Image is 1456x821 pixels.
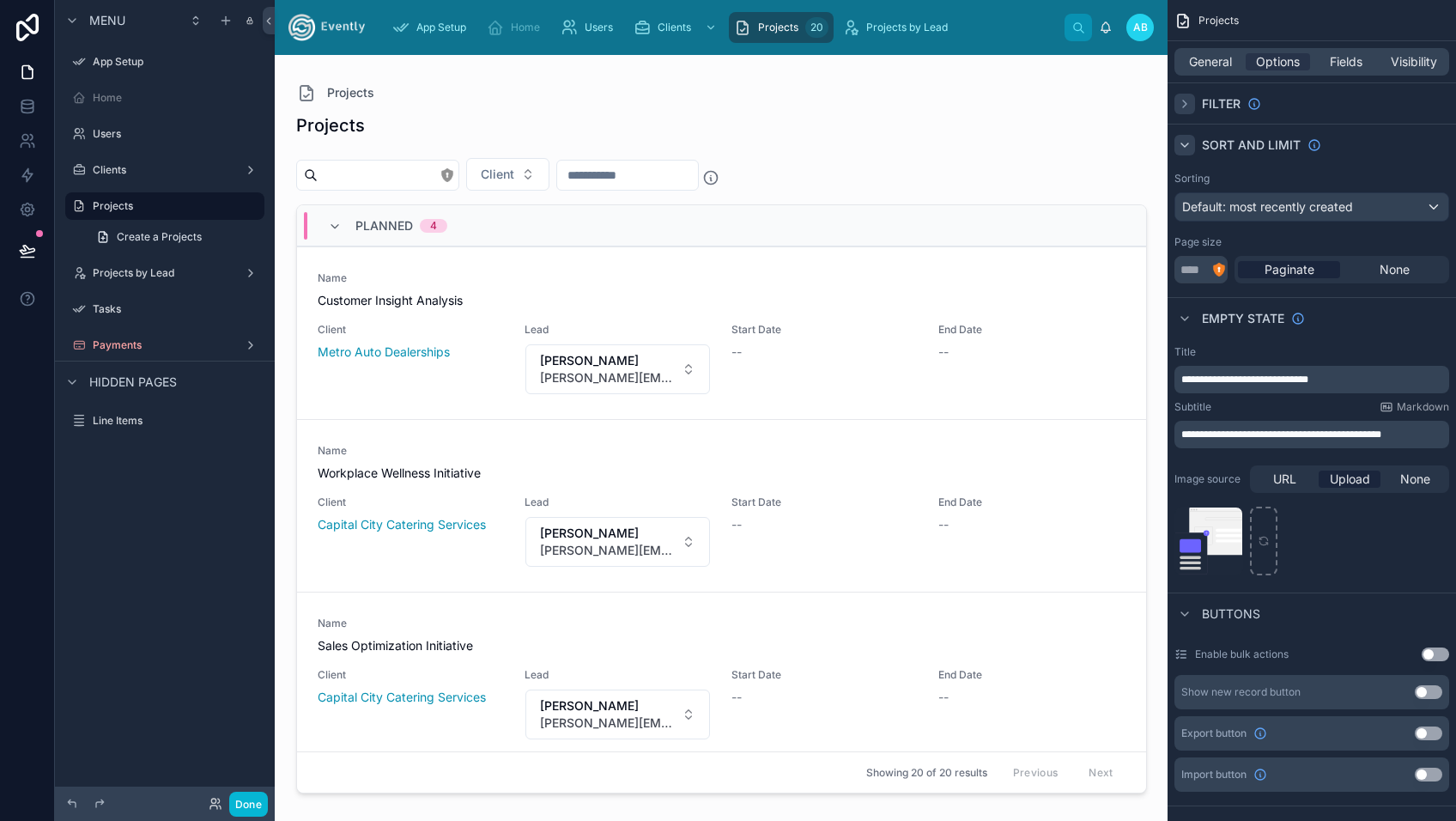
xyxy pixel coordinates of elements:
[93,266,237,280] label: Projects by Lead
[89,12,125,29] span: Menu
[1397,400,1449,414] span: Markdown
[1181,768,1247,781] span: Import button
[1133,21,1148,34] span: AB
[65,259,264,287] a: Projects by Lead
[1330,471,1370,488] span: Upload
[1189,53,1232,70] span: General
[387,12,478,43] a: App Setup
[65,407,264,435] a: Line Items
[1174,192,1449,222] button: Default: most recently created
[1391,53,1437,70] span: Visibility
[65,120,264,148] a: Users
[89,374,177,391] span: Hidden pages
[1273,471,1296,488] span: URL
[379,9,1065,46] div: scrollable content
[1182,199,1353,214] span: Default: most recently created
[1256,53,1300,70] span: Options
[1181,685,1301,699] div: Show new record button
[93,127,261,141] label: Users
[1380,261,1410,278] span: None
[430,219,437,233] div: 4
[585,21,613,34] span: Users
[355,217,413,234] span: Planned
[1195,648,1289,661] label: Enable bulk actions
[1174,421,1449,448] div: scrollable content
[837,12,960,43] a: Projects by Lead
[65,192,264,220] a: Projects
[1174,172,1210,185] label: Sorting
[658,21,691,34] span: Clients
[758,21,798,34] span: Projects
[805,17,828,38] div: 20
[1198,14,1239,27] span: Projects
[1265,261,1314,278] span: Paginate
[93,199,254,213] label: Projects
[1202,310,1284,327] span: Empty state
[93,163,237,177] label: Clients
[93,55,261,69] label: App Setup
[229,792,268,817] button: Done
[93,414,261,428] label: Line Items
[628,12,725,43] a: Clients
[117,230,202,244] span: Create a Projects
[1174,472,1243,486] label: Image source
[729,12,834,43] a: Projects20
[555,12,625,43] a: Users
[1202,95,1241,113] span: Filter
[1174,400,1211,414] label: Subtitle
[1174,366,1449,393] div: scrollable content
[1174,345,1196,359] label: Title
[93,91,261,105] label: Home
[93,302,261,316] label: Tasks
[416,21,466,34] span: App Setup
[1330,53,1362,70] span: Fields
[511,21,540,34] span: Home
[65,295,264,323] a: Tasks
[65,84,264,112] a: Home
[1174,235,1222,249] label: Page size
[86,223,264,251] a: Create a Projects
[1380,400,1449,414] a: Markdown
[93,338,237,352] label: Payments
[65,156,264,184] a: Clients
[1400,471,1430,488] span: None
[1202,137,1301,154] span: Sort And Limit
[866,21,948,34] span: Projects by Lead
[1202,605,1260,623] span: Buttons
[288,14,365,41] img: App logo
[1181,727,1247,740] span: Export button
[65,331,264,359] a: Payments
[65,48,264,76] a: App Setup
[482,12,552,43] a: Home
